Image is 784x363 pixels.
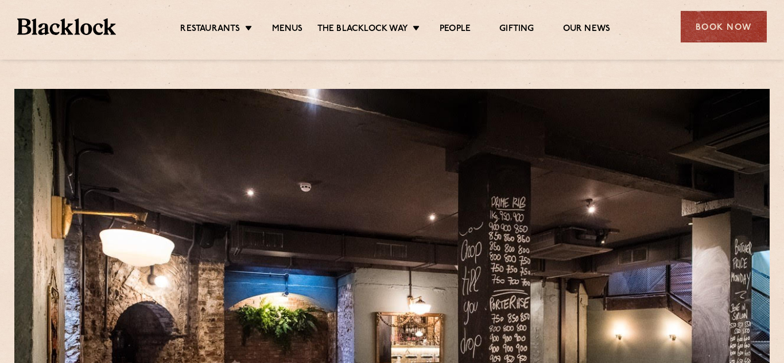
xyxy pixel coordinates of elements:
a: Our News [563,24,611,36]
a: Menus [272,24,303,36]
a: Restaurants [180,24,240,36]
a: People [440,24,471,36]
div: Book Now [681,11,767,42]
a: The Blacklock Way [317,24,408,36]
a: Gifting [499,24,534,36]
img: BL_Textured_Logo-footer-cropped.svg [17,18,116,35]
